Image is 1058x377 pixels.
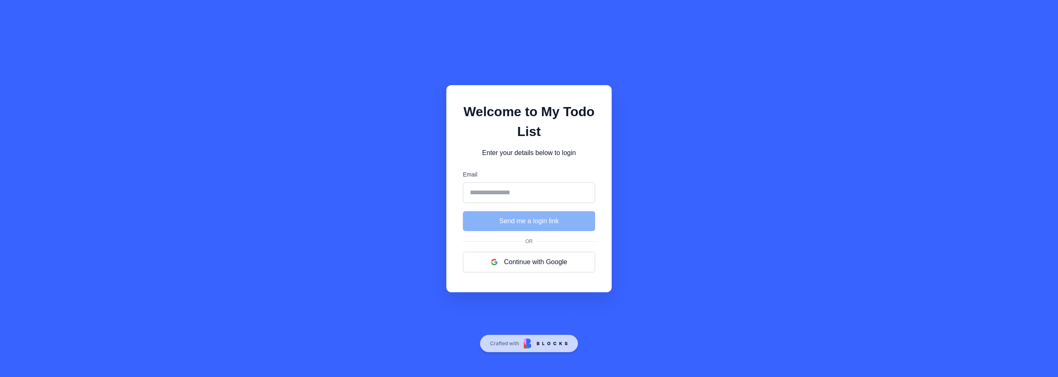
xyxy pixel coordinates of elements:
[463,148,595,158] p: Enter your details below to login
[463,211,595,231] button: Send me a login link
[522,238,536,245] span: Or
[463,170,595,179] label: Email
[480,335,578,352] a: Crafted with
[490,340,519,347] span: Crafted with
[463,252,595,272] button: Continue with Google
[524,339,567,348] img: Blocks
[463,102,595,141] h1: Welcome to My Todo List
[491,259,498,265] img: google logo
